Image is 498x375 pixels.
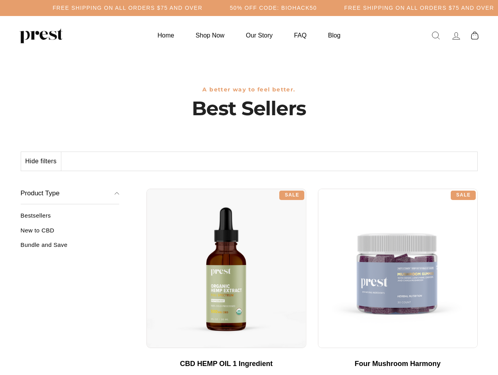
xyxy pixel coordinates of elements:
[148,28,350,43] ul: Primary
[326,360,470,368] div: Four Mushroom Harmony
[279,191,304,200] div: Sale
[186,28,234,43] a: Shop Now
[148,28,184,43] a: Home
[21,152,61,171] button: Hide filters
[53,5,203,11] h5: Free Shipping on all orders $75 and over
[236,28,282,43] a: Our Story
[284,28,316,43] a: FAQ
[21,227,120,240] a: New to CBD
[21,183,120,205] button: Product Type
[230,5,317,11] h5: 50% OFF CODE: BIOHACK50
[21,86,478,93] h3: A better way to feel better.
[318,28,350,43] a: Blog
[21,212,120,225] a: Bestsellers
[20,28,62,43] img: PREST ORGANICS
[21,97,478,120] h1: Best Sellers
[451,191,476,200] div: Sale
[154,360,298,368] div: CBD HEMP OIL 1 Ingredient
[344,5,494,11] h5: Free Shipping on all orders $75 and over
[21,241,120,254] a: Bundle and Save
